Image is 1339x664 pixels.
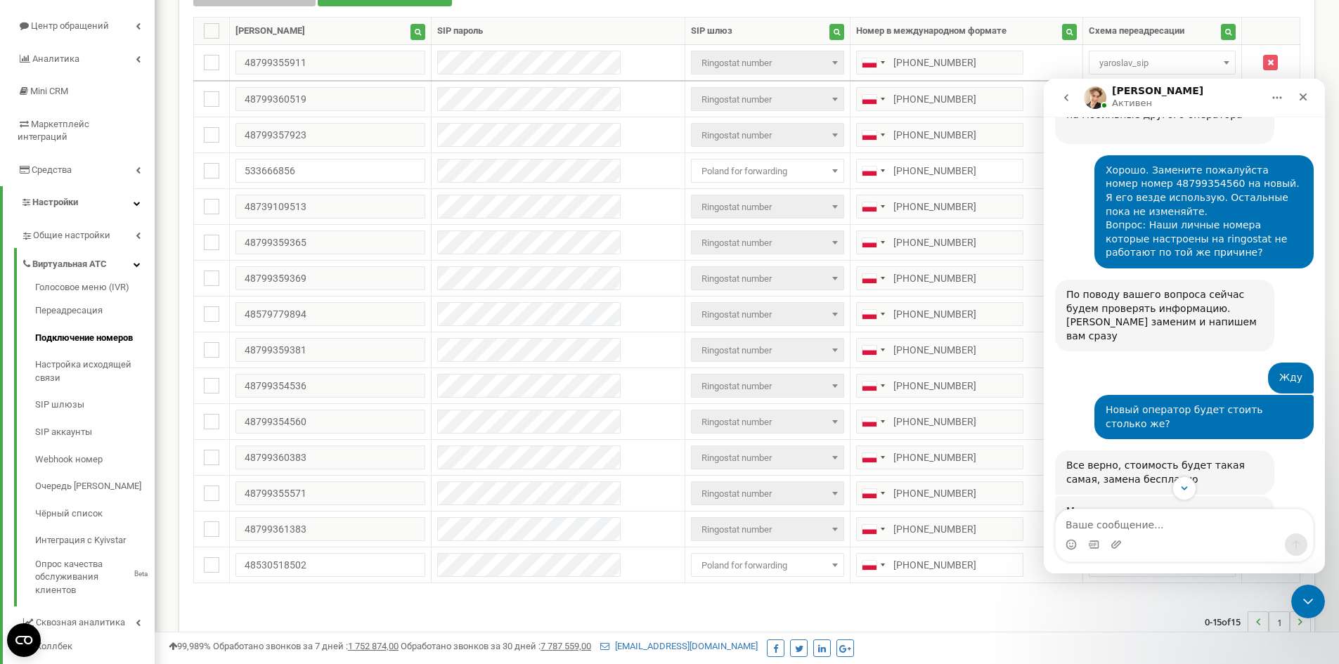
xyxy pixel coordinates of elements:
[33,229,110,242] span: Общие настройки
[235,25,305,38] div: [PERSON_NAME]
[856,553,1023,577] input: 512 345 678
[31,20,109,31] span: Центр обращений
[691,338,844,362] span: Ringostat number
[696,305,839,325] span: Ringostat number
[35,325,155,352] a: Подключение номеров
[691,123,844,147] span: Ringostat number
[856,266,1023,290] input: 512 345 678
[32,258,107,271] span: Виртуальная АТС
[696,126,839,145] span: Ringostat number
[696,90,839,110] span: Ringostat number
[1269,611,1290,632] li: 1
[856,195,1023,219] input: 512 345 678
[856,374,1023,398] input: 512 345 678
[21,248,155,277] a: Виртуальная АТС
[857,195,889,218] div: Telephone country code
[857,231,889,254] div: Telephone country code
[691,195,844,219] span: Ringostat number
[696,377,839,396] span: Ringostat number
[1094,53,1231,73] span: yaroslav_sip
[1222,616,1231,628] span: of
[35,281,155,298] a: Голосовое меню (IVR)
[691,445,844,469] span: Ringostat number
[21,219,155,248] a: Общие настройки
[696,197,839,217] span: Ringostat number
[857,518,889,540] div: Telephone country code
[856,25,1007,38] div: Номер в международном формате
[691,230,844,254] span: Ringostat number
[1291,585,1325,618] iframe: Intercom live chat
[691,87,844,111] span: Ringostat number
[691,302,844,326] span: Ringostat number
[696,162,839,181] span: Poland for forwarding
[35,473,155,500] a: Очередь [PERSON_NAME]
[21,606,155,635] a: Сквозная аналитика
[32,197,78,207] span: Настройки
[1044,79,1325,573] iframe: Intercom live chat
[18,119,89,143] span: Маркетплейс интеграций
[857,482,889,504] div: Telephone country code
[857,160,889,182] div: Telephone country code
[1205,611,1248,632] span: 0-15 15
[1089,51,1236,74] span: yaroslav_sip
[35,351,155,391] a: Настройка исходящей связи
[857,375,889,397] div: Telephone country code
[431,18,685,45] th: SIP пароль
[691,410,844,434] span: Ringostat number
[691,159,844,183] span: Poland for forwarding
[856,51,1023,74] input: 512 345 678
[696,484,839,504] span: Ringostat number
[35,419,155,446] a: SIP аккаунты
[696,556,839,575] span: Poland for forwarding
[30,86,68,96] span: Mini CRM
[541,641,591,651] u: 7 787 559,00
[856,123,1023,147] input: 512 345 678
[857,446,889,469] div: Telephone country code
[348,641,399,651] u: 1 752 874,00
[696,520,839,540] span: Ringostat number
[32,53,79,64] span: Аналитика
[36,640,72,653] span: Коллбек
[35,500,155,528] a: Чёрный список
[213,641,399,651] span: Обработано звонков за 7 дней :
[696,233,839,253] span: Ringostat number
[691,25,732,38] div: SIP шлюз
[691,553,844,577] span: Poland for forwarding
[1089,25,1184,38] div: Схема переадресации
[856,302,1023,326] input: 512 345 678
[696,448,839,468] span: Ringostat number
[696,269,839,289] span: Ringostat number
[691,266,844,290] span: Ringostat number
[1205,597,1311,646] nav: ...
[3,186,155,219] a: Настройки
[856,410,1023,434] input: 512 345 678
[36,616,125,630] span: Сквозная аналитика
[857,51,889,74] div: Telephone country code
[691,481,844,505] span: Ringostat number
[691,517,844,541] span: Ringostat number
[857,267,889,289] div: Telephone country code
[35,554,155,597] a: Опрос качества обслуживания клиентовBeta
